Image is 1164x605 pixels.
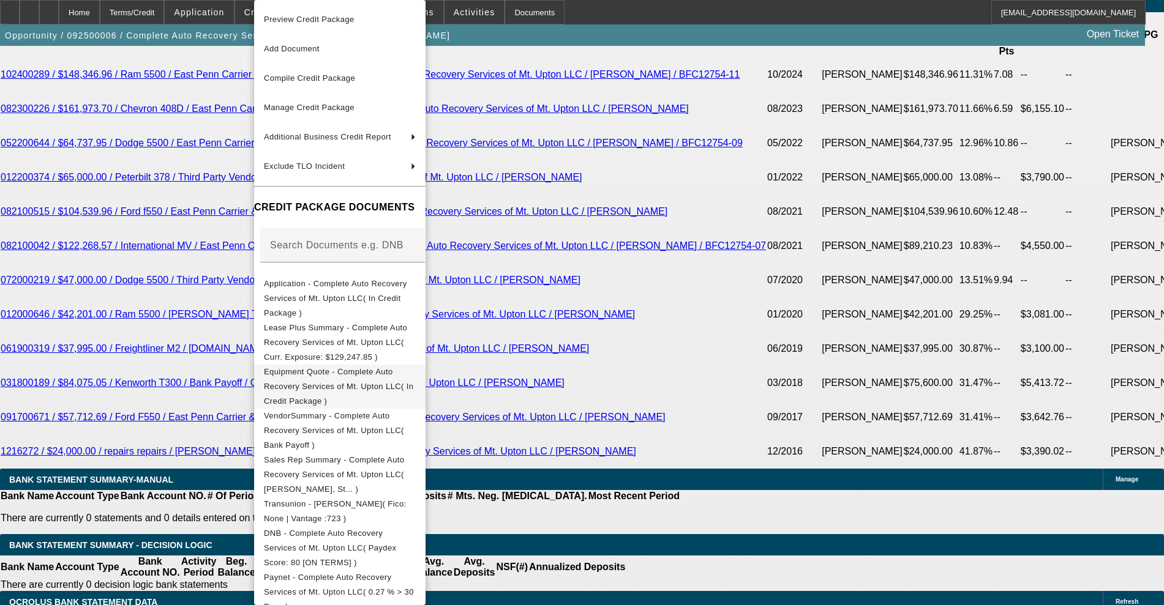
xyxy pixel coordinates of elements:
[264,323,407,362] span: Lease Plus Summary - Complete Auto Recovery Services of Mt. Upton LLC( Curr. Exposure: $129,247.85 )
[254,409,426,453] button: VendorSummary - Complete Auto Recovery Services of Mt. Upton LLC( Bank Payoff )
[264,161,345,171] span: Exclude TLO Incident
[270,240,404,250] mat-label: Search Documents e.g. DNB
[264,103,355,112] span: Manage Credit Package
[254,526,426,570] button: DNB - Complete Auto Recovery Services of Mt. Upton LLC( Paydex Score: 80 [ON TERMS] )
[264,367,413,406] span: Equipment Quote - Complete Auto Recovery Services of Mt. Upton LLC( In Credit Package )
[254,497,426,526] button: Transunion - Dean, Brian( Fico: None | Vantage :723 )
[264,411,404,450] span: VendorSummary - Complete Auto Recovery Services of Mt. Upton LLC( Bank Payoff )
[264,15,355,24] span: Preview Credit Package
[264,73,355,83] span: Compile Credit Package
[264,132,391,141] span: Additional Business Credit Report
[264,44,320,53] span: Add Document
[254,321,426,365] button: Lease Plus Summary - Complete Auto Recovery Services of Mt. Upton LLC( Curr. Exposure: $129,247.85 )
[264,529,396,567] span: DNB - Complete Auto Recovery Services of Mt. Upton LLC( Paydex Score: 80 [ON TERMS] )
[264,279,407,317] span: Application - Complete Auto Recovery Services of Mt. Upton LLC( In Credit Package )
[254,453,426,497] button: Sales Rep Summary - Complete Auto Recovery Services of Mt. Upton LLC( Richards, St... )
[254,277,426,321] button: Application - Complete Auto Recovery Services of Mt. Upton LLC( In Credit Package )
[264,455,404,494] span: Sales Rep Summary - Complete Auto Recovery Services of Mt. Upton LLC( [PERSON_NAME], St... )
[264,499,407,523] span: Transunion - [PERSON_NAME]( Fico: None | Vantage :723 )
[254,365,426,409] button: Equipment Quote - Complete Auto Recovery Services of Mt. Upton LLC( In Credit Package )
[254,200,426,215] h4: CREDIT PACKAGE DOCUMENTS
